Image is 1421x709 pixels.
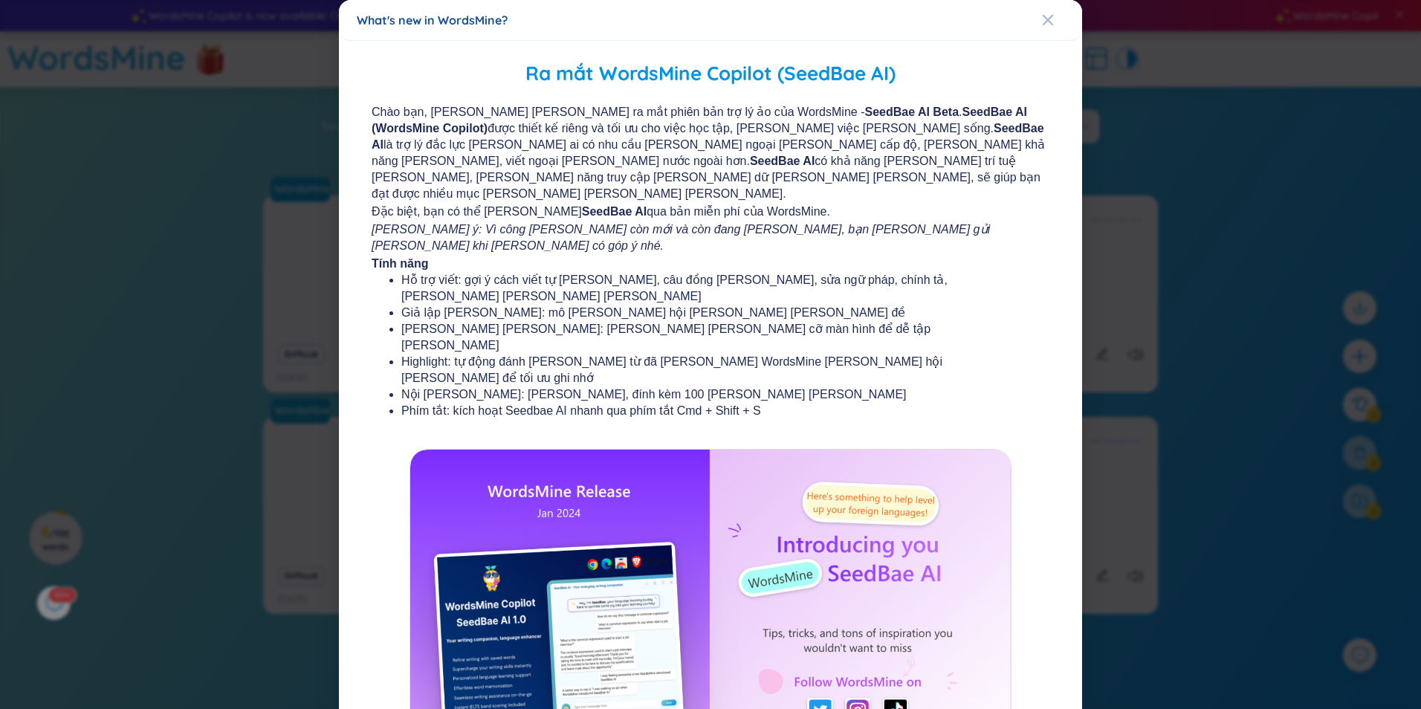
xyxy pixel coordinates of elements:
li: Highlight: tự động đánh [PERSON_NAME] từ đã [PERSON_NAME] WordsMine [PERSON_NAME] hội [PERSON_NAM... [401,354,1020,386]
i: [PERSON_NAME] ý: Vì công [PERSON_NAME] còn mới và còn đang [PERSON_NAME], bạn [PERSON_NAME] gửi [... [372,223,990,252]
span: Chào bạn, [PERSON_NAME] [PERSON_NAME] ra mắt phiên bản trợ lý ảo của WordsMine - . được thiết kế ... [372,104,1049,202]
li: Hỗ trợ viết: gợi ý cách viết tự [PERSON_NAME], câu đồng [PERSON_NAME], sửa ngữ pháp, chính tả, [P... [401,272,1020,305]
li: Giả lập [PERSON_NAME]: mô [PERSON_NAME] hội [PERSON_NAME] [PERSON_NAME] đề [401,305,1020,321]
b: SeedBae AI (WordsMine Copilot) [372,106,1027,135]
b: Tính năng [372,257,428,270]
div: What's new in WordsMine? [357,12,1064,28]
li: Nội [PERSON_NAME]: [PERSON_NAME], đính kèm 100 [PERSON_NAME] [PERSON_NAME] [401,386,1020,403]
b: SeedBae AI [582,205,647,218]
span: Đặc biệt, bạn có thể [PERSON_NAME] qua bản miễn phí của WordsMine. [372,204,1049,220]
b: SeedBae AI Beta [864,106,959,118]
b: SeedBae AI [372,122,1044,151]
h2: Ra mắt WordsMine Copilot (SeedBae AI) [357,59,1064,89]
li: [PERSON_NAME] [PERSON_NAME]: [PERSON_NAME] [PERSON_NAME] cỡ màn hình để dễ tập [PERSON_NAME] [401,321,1020,354]
li: Phím tắt: kích hoạt Seedbae AI nhanh qua phím tắt Cmd + Shift + S [401,403,1020,419]
b: SeedBae AI [750,155,815,167]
